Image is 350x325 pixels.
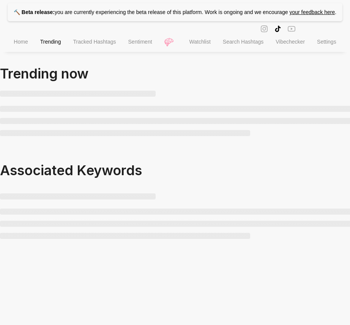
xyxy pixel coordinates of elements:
span: Watchlist [189,39,211,45]
span: Search Hashtags [223,39,263,45]
span: Sentiment [128,39,152,45]
span: Settings [317,39,336,45]
span: Home [14,39,28,45]
span: Trending [40,39,61,45]
span: Vibechecker [276,39,305,45]
span: Tracked Hashtags [73,39,116,45]
span: instagram [260,24,268,33]
a: your feedback here [289,9,335,15]
strong: 🔨 Beta release: [14,9,55,15]
span: youtube [288,24,295,33]
p: you are currently experiencing the beta release of this platform. Work is ongoing and we encourage . [8,3,342,21]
